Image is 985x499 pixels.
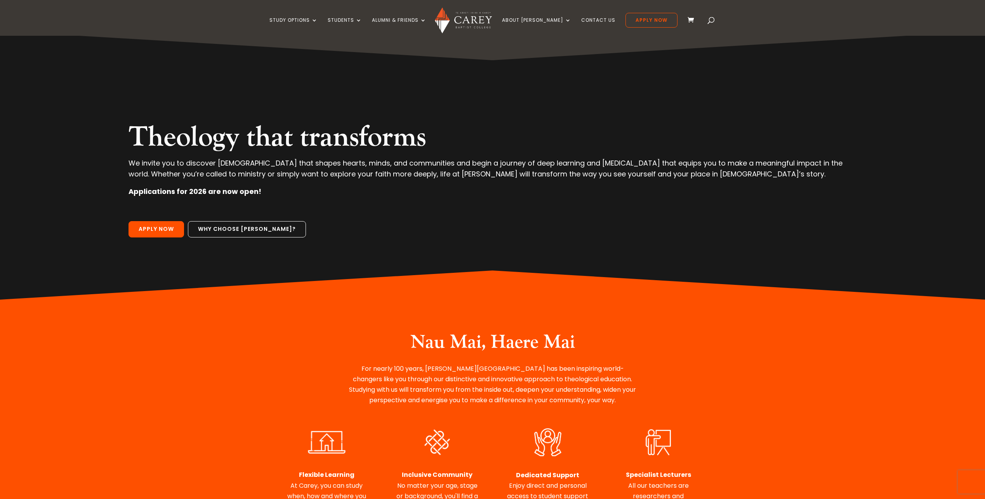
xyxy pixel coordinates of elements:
a: About [PERSON_NAME] [502,17,571,36]
img: Expert Lecturers WHITE [632,426,684,458]
a: Contact Us [581,17,615,36]
h2: Theology that transforms [129,120,856,158]
strong: Specialist Lecturers [626,470,691,479]
a: Apply Now [129,221,184,237]
a: Students [328,17,362,36]
a: Alumni & Friends [372,17,426,36]
p: We invite you to discover [DEMOGRAPHIC_DATA] that shapes hearts, minds, and communities and begin... [129,158,856,186]
strong: Dedicated Support [516,471,579,480]
h2: Nau Mai, Haere Mai [347,331,638,358]
a: Why choose [PERSON_NAME]? [188,221,306,237]
a: Apply Now [625,13,678,28]
img: Flexible Learning WHITE [301,426,353,458]
strong: Inclusive Community [402,470,473,479]
a: Study Options [269,17,318,36]
img: Diverse & Inclusive WHITE [411,426,463,458]
strong: Flexible Learning [299,470,354,479]
strong: Applications for 2026 are now open! [129,187,261,196]
img: Dedicated Support WHITE [523,426,573,458]
img: Carey Baptist College [435,7,492,33]
p: For nearly 100 years, [PERSON_NAME][GEOGRAPHIC_DATA] has been inspiring world-changers like you t... [347,363,638,406]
